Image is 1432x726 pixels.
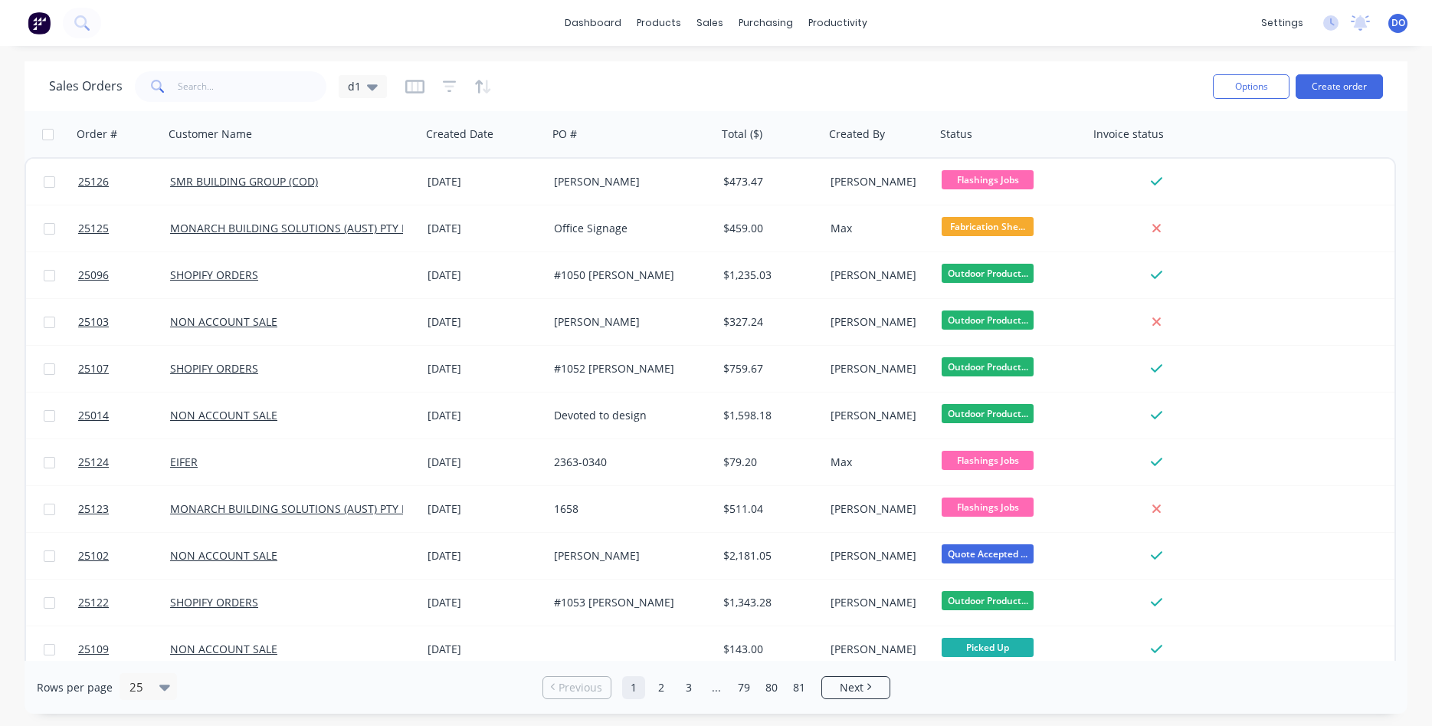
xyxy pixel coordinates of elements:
div: Created Date [426,126,493,142]
div: [PERSON_NAME] [831,361,925,376]
ul: Pagination [536,676,896,699]
div: $79.20 [723,455,814,470]
div: [DATE] [428,361,542,376]
div: #1052 [PERSON_NAME] [554,361,703,376]
div: Max [831,455,925,470]
span: d1 [348,78,361,94]
div: sales [689,11,731,34]
div: $143.00 [723,642,814,657]
a: NON ACCOUNT SALE [170,642,277,656]
div: [DATE] [428,642,542,657]
a: Page 79 [732,676,755,699]
span: Outdoor Product... [942,591,1034,610]
div: $511.04 [723,501,814,517]
div: $1,343.28 [723,595,814,610]
div: #1050 [PERSON_NAME] [554,268,703,283]
a: 25122 [78,580,170,626]
div: [PERSON_NAME] [831,548,925,563]
span: Flashings Jobs [942,170,1034,189]
button: Options [1213,74,1289,99]
span: Picked Up [942,638,1034,657]
a: NON ACCOUNT SALE [170,548,277,563]
div: [PERSON_NAME] [831,174,925,189]
span: 25122 [78,595,109,610]
a: 25014 [78,393,170,439]
span: 25014 [78,408,109,423]
span: 25096 [78,268,109,283]
a: 25102 [78,533,170,579]
h1: Sales Orders [49,79,123,94]
a: 25107 [78,346,170,392]
a: NON ACCOUNT SALE [170,408,277,422]
a: Page 1 is your current page [622,676,645,699]
span: 25125 [78,221,109,236]
span: Fabrication She... [942,217,1034,236]
div: Customer Name [169,126,252,142]
a: SHOPIFY ORDERS [170,268,258,282]
div: 1658 [554,501,703,517]
div: Office Signage [554,221,703,236]
div: $1,598.18 [723,408,814,423]
div: $759.67 [723,361,814,376]
a: Next page [822,680,890,695]
div: Max [831,221,925,236]
span: Outdoor Product... [942,310,1034,330]
a: dashboard [557,11,629,34]
span: 25109 [78,642,109,657]
div: $2,181.05 [723,548,814,563]
span: 25123 [78,501,109,517]
div: settings [1253,11,1311,34]
div: 2363-0340 [554,455,703,470]
img: Factory [28,11,51,34]
div: Status [940,126,972,142]
span: Outdoor Product... [942,264,1034,283]
span: Outdoor Product... [942,357,1034,376]
a: SHOPIFY ORDERS [170,361,258,376]
div: $459.00 [723,221,814,236]
div: [DATE] [428,314,542,330]
a: MONARCH BUILDING SOLUTIONS (AUST) PTY LTD [170,501,421,516]
span: 25126 [78,174,109,189]
div: [PERSON_NAME] [554,174,703,189]
div: [DATE] [428,548,542,563]
div: Order # [77,126,117,142]
div: #1053 [PERSON_NAME] [554,595,703,610]
a: Page 80 [760,676,783,699]
a: Page 2 [650,676,673,699]
div: PO # [552,126,577,142]
div: [DATE] [428,595,542,610]
span: 25103 [78,314,109,330]
span: Rows per page [37,680,113,695]
div: purchasing [731,11,801,34]
a: 25126 [78,159,170,205]
a: 25125 [78,205,170,251]
span: DO [1391,16,1405,30]
a: SHOPIFY ORDERS [170,595,258,609]
div: [DATE] [428,268,542,283]
span: Flashings Jobs [942,451,1034,470]
div: [PERSON_NAME] [831,642,925,657]
a: EIFER [170,455,198,469]
div: $1,235.03 [723,268,814,283]
div: Devoted to design [554,408,703,423]
div: [DATE] [428,221,542,236]
div: $473.47 [723,174,814,189]
div: [DATE] [428,408,542,423]
span: 25102 [78,548,109,563]
div: products [629,11,689,34]
span: 25124 [78,455,109,470]
div: [PERSON_NAME] [831,595,925,610]
div: [PERSON_NAME] [831,501,925,517]
a: Jump forward [705,676,728,699]
div: Created By [829,126,885,142]
div: [DATE] [428,174,542,189]
span: Flashings Jobs [942,498,1034,517]
span: Next [840,680,863,695]
span: Quote Accepted ... [942,544,1034,563]
div: productivity [801,11,875,34]
div: [PERSON_NAME] [831,408,925,423]
a: Previous page [543,680,611,695]
span: Previous [559,680,602,695]
div: [PERSON_NAME] [831,268,925,283]
a: MONARCH BUILDING SOLUTIONS (AUST) PTY LTD [170,221,421,235]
